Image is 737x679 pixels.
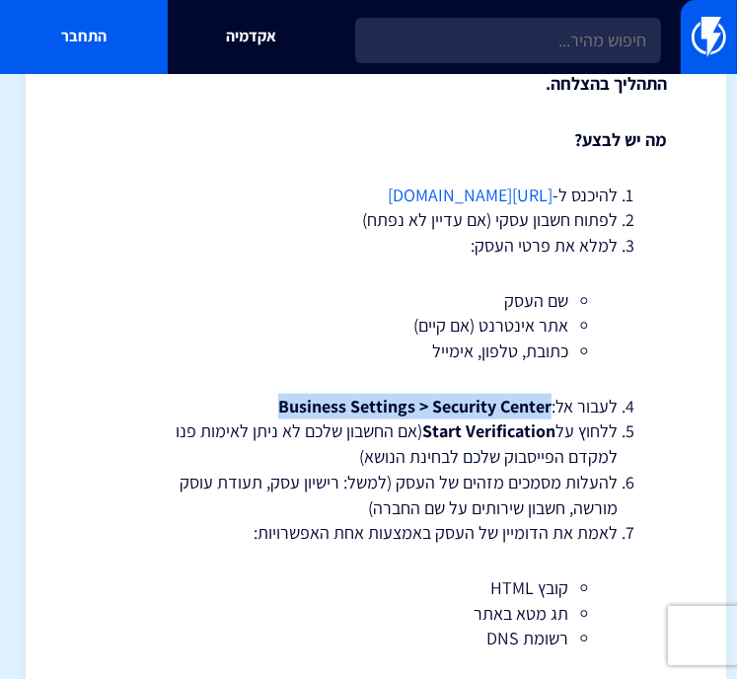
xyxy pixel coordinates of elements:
li: רשומת DNS [184,626,568,651]
li: ללחוץ על (אם החשבון שלכם לא ניתן לאימות פנו למקדם הפייסבוק שלכם לבחינת הנושא) [134,418,618,469]
li: לאמת את הדומיין של העסק באמצעות אחת האפשרויות: [134,520,618,651]
li: כתובת, טלפון, אימייל [184,339,568,364]
li: להעלות מסמכים מזהים של העסק (למשל: רישיון עסק, תעודת עוסק מורשה, חשבון שירותים על שם החברה) [134,470,618,520]
li: להיכנס ל- [134,183,618,208]
li: תג מטא באתר [184,601,568,627]
li: שם העסק [184,288,568,314]
strong: מה יש לבצע? [574,128,667,151]
li: לפתוח חשבון עסקי (אם עדיין לא נפתח) [134,207,618,233]
strong: Business Settings > Security Center [278,395,552,417]
input: חיפוש מהיר... [355,18,661,63]
li: לעבור אל: [134,394,618,419]
li: למלא את פרטי העסק: [134,233,618,364]
li: קובץ HTML [184,575,568,601]
li: אתר אינטרנט (אם קיים) [184,313,568,339]
a: [URL][DOMAIN_NAME] [388,184,553,206]
strong: Start Verification [422,419,555,442]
